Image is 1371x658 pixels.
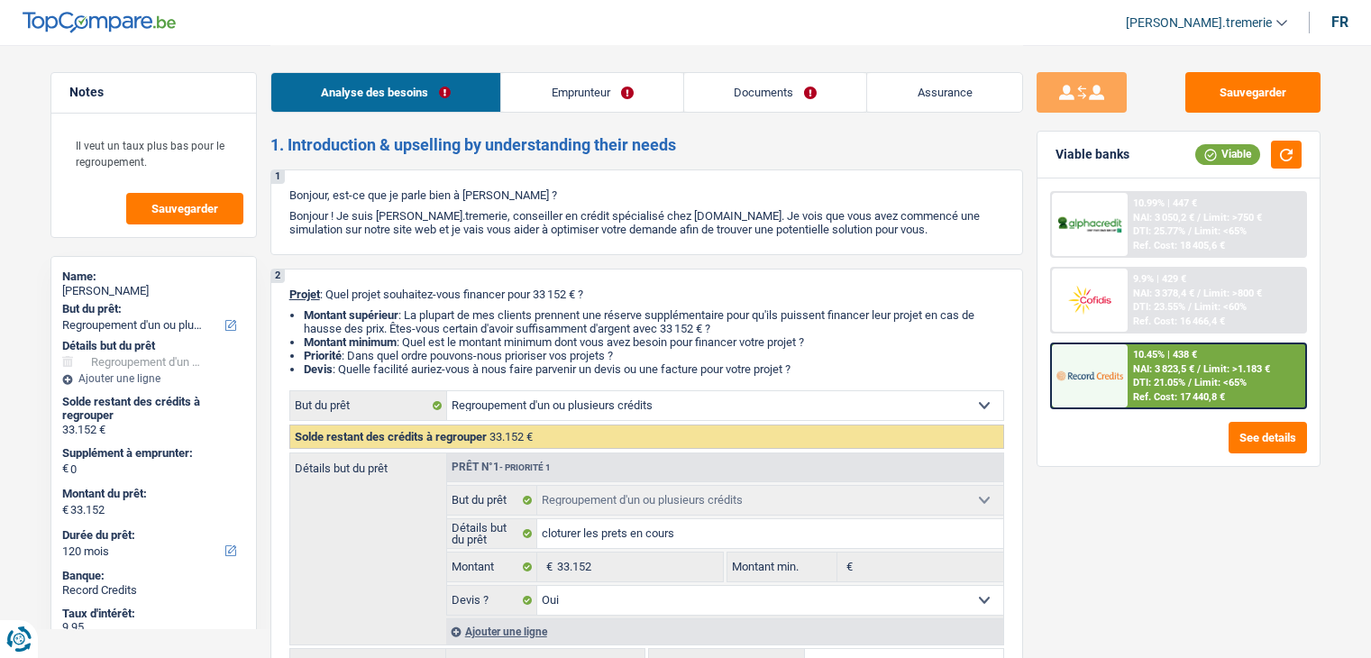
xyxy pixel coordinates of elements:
[447,519,538,548] label: Détails but du prêt
[271,73,501,112] a: Analyse des besoins
[1056,215,1123,235] img: AlphaCredit
[1197,363,1201,375] span: /
[62,339,245,353] div: Détails but du prêt
[1133,301,1185,313] span: DTI: 23.55%
[1133,273,1186,285] div: 9.9% | 429 €
[151,203,218,215] span: Sauvegarder
[62,270,245,284] div: Name:
[62,569,245,583] div: Banque:
[1126,15,1272,31] span: [PERSON_NAME].tremerie
[271,170,285,184] div: 1
[1188,225,1192,237] span: /
[1133,197,1197,209] div: 10.99% | 447 €
[62,487,242,501] label: Montant du prêt:
[23,12,176,33] img: TopCompare Logo
[126,193,243,224] button: Sauvegarder
[62,284,245,298] div: [PERSON_NAME]
[62,503,69,517] span: €
[1194,225,1247,237] span: Limit: <65%
[1133,225,1185,237] span: DTI: 25.77%
[1203,363,1270,375] span: Limit: >1.183 €
[62,423,245,437] div: 33.152 €
[447,462,555,473] div: Prêt n°1
[499,462,551,472] span: - Priorité 1
[271,270,285,283] div: 2
[1133,391,1225,403] div: Ref. Cost: 17 440,8 €
[62,395,245,423] div: Solde restant des crédits à regrouper
[62,302,242,316] label: But du prêt:
[304,362,333,376] span: Devis
[447,486,538,515] label: But du prêt
[1188,301,1192,313] span: /
[1133,363,1194,375] span: NAI: 3 823,5 €
[1188,377,1192,388] span: /
[537,553,557,581] span: €
[62,528,242,543] label: Durée du prêt:
[62,607,245,621] div: Taux d'intérêt:
[1056,147,1129,162] div: Viable banks
[289,288,320,301] span: Projet
[1133,288,1194,299] span: NAI: 3 378,4 €
[684,73,867,112] a: Documents
[447,553,538,581] label: Montant
[62,446,242,461] label: Supplément à emprunter:
[1185,72,1321,113] button: Sauvegarder
[304,335,397,349] strong: Montant minimum
[1194,301,1247,313] span: Limit: <60%
[446,618,1003,644] div: Ajouter une ligne
[290,391,447,420] label: But du prêt
[304,308,398,322] strong: Montant supérieur
[304,349,1004,362] li: : Dans quel ordre pouvons-nous prioriser vos projets ?
[1133,349,1197,361] div: 10.45% | 438 €
[837,553,857,581] span: €
[489,430,533,443] span: 33.152 €
[62,372,245,385] div: Ajouter une ligne
[1194,377,1247,388] span: Limit: <65%
[1111,8,1287,38] a: [PERSON_NAME].tremerie
[304,335,1004,349] li: : Quel est le montant minimum dont vous avez besoin pour financer votre projet ?
[447,586,538,615] label: Devis ?
[1133,212,1194,224] span: NAI: 3 050,2 €
[501,73,683,112] a: Emprunteur
[289,188,1004,202] p: Bonjour, est-ce que je parle bien à [PERSON_NAME] ?
[304,349,342,362] strong: Priorité
[62,583,245,598] div: Record Credits
[727,553,837,581] label: Montant min.
[1195,144,1260,164] div: Viable
[290,453,446,474] label: Détails but du prêt
[1056,283,1123,316] img: Cofidis
[1203,212,1262,224] span: Limit: >750 €
[1203,288,1262,299] span: Limit: >800 €
[62,462,69,476] span: €
[69,85,238,100] h5: Notes
[1133,315,1225,327] div: Ref. Cost: 16 466,4 €
[304,362,1004,376] li: : Quelle facilité auriez-vous à nous faire parvenir un devis ou une facture pour votre projet ?
[1197,212,1201,224] span: /
[270,135,1023,155] h2: 1. Introduction & upselling by understanding their needs
[62,620,245,635] div: 9.95
[295,430,487,443] span: Solde restant des crédits à regrouper
[1056,359,1123,392] img: Record Credits
[1229,422,1307,453] button: See details
[867,73,1022,112] a: Assurance
[1133,240,1225,251] div: Ref. Cost: 18 405,6 €
[289,288,1004,301] p: : Quel projet souhaitez-vous financer pour 33 152 € ?
[1331,14,1348,31] div: fr
[289,209,1004,236] p: Bonjour ! Je suis [PERSON_NAME].tremerie, conseiller en crédit spécialisé chez [DOMAIN_NAME]. Je ...
[1197,288,1201,299] span: /
[304,308,1004,335] li: : La plupart de mes clients prennent une réserve supplémentaire pour qu'ils puissent financer leu...
[1133,377,1185,388] span: DTI: 21.05%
